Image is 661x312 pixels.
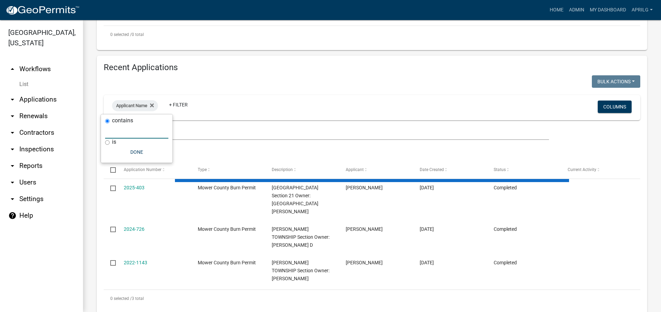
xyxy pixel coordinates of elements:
a: + Filter [164,98,193,111]
datatable-header-cell: Select [104,162,117,178]
a: Home [547,3,566,17]
label: is [112,139,116,145]
span: Mower County Burn Permit [198,226,256,232]
button: Bulk Actions [592,75,640,88]
span: Completed [494,260,517,265]
span: WALDO BUCKNELL [346,260,383,265]
a: 2025-403 [124,185,145,190]
span: 0 selected / [110,32,132,37]
span: Current Activity [568,167,596,172]
datatable-header-cell: Date Created [413,162,487,178]
span: 04/18/2022 [420,260,434,265]
i: arrow_drop_down [8,195,17,203]
i: arrow_drop_up [8,65,17,73]
h4: Recent Applications [104,63,640,73]
span: Type [198,167,207,172]
span: Kayla Grunewald [346,185,383,190]
i: arrow_drop_down [8,162,17,170]
span: Mower County Burn Permit [198,260,256,265]
span: 0 selected / [110,296,132,301]
datatable-header-cell: Application Number [117,162,191,178]
span: Applicant Name [116,103,147,108]
span: Application Number [124,167,161,172]
span: 04/09/2025 [420,185,434,190]
span: Applicant [346,167,364,172]
span: LEROY TOWNSHIP Section Owner: BUCKNELL WALDO D [272,226,329,248]
a: 2024-726 [124,226,145,232]
i: arrow_drop_down [8,178,17,187]
span: Date Created [420,167,444,172]
label: contains [112,118,133,123]
a: aprilg [629,3,655,17]
div: 0 total [104,26,640,43]
button: Done [105,146,168,158]
i: arrow_drop_down [8,129,17,137]
div: 3 total [104,290,640,307]
i: help [8,211,17,220]
datatable-header-cell: Type [191,162,265,178]
i: arrow_drop_down [8,95,17,104]
button: Columns [598,101,632,113]
span: LEROY TOWNSHIP Section Owner: BUCKNELL WALDO [272,260,329,281]
span: 09/06/2024 [420,226,434,232]
datatable-header-cell: Current Activity [561,162,635,178]
i: arrow_drop_down [8,145,17,153]
datatable-header-cell: Status [487,162,561,178]
span: Completed [494,226,517,232]
span: Mower County Burn Permit [198,185,256,190]
datatable-header-cell: Description [265,162,339,178]
input: Search for applications [104,126,549,140]
span: Status [494,167,506,172]
span: Description [272,167,293,172]
a: 2022-1143 [124,260,147,265]
i: arrow_drop_down [8,112,17,120]
a: Admin [566,3,587,17]
a: My Dashboard [587,3,629,17]
span: Completed [494,185,517,190]
span: WALTHAM TOWNSHIP Section 21 Owner: GRUNEWALD KAYLA [272,185,318,214]
span: WALDO BUCKNELL [346,226,383,232]
datatable-header-cell: Applicant [339,162,413,178]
